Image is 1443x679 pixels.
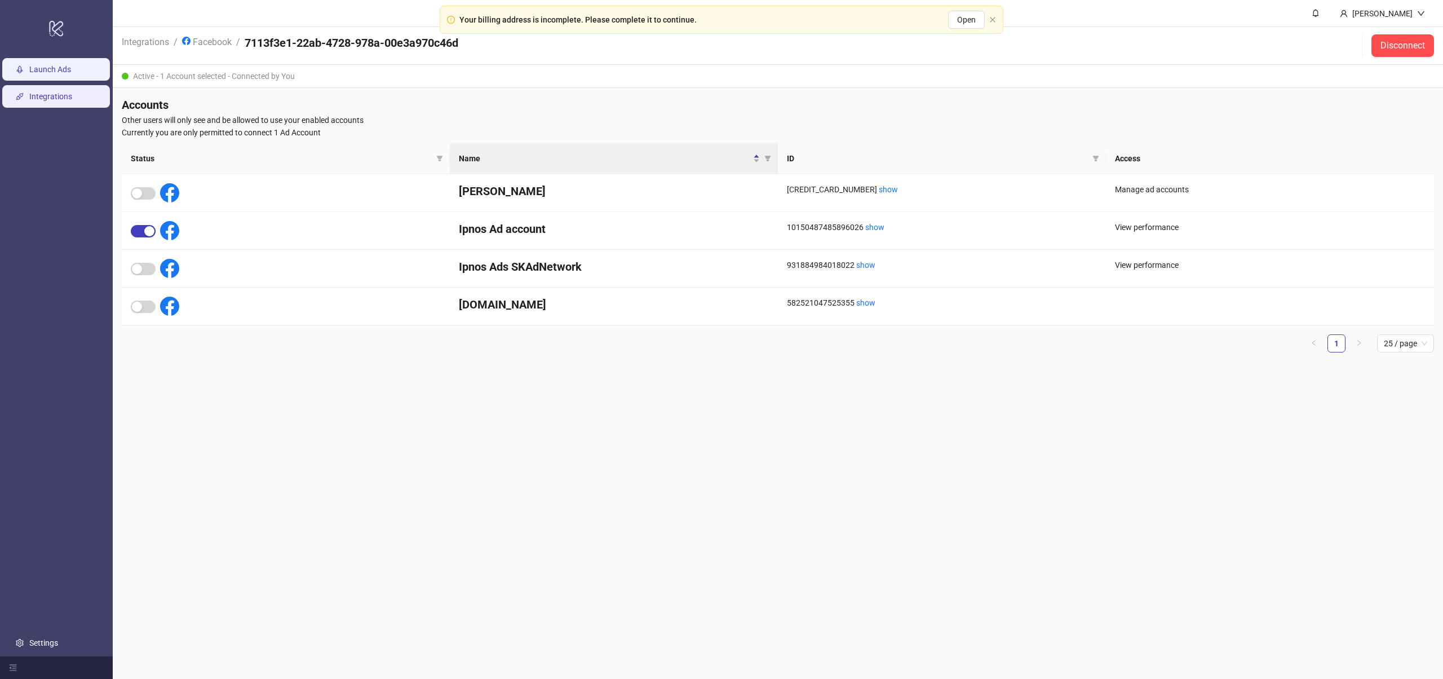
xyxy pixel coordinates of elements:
[180,35,234,47] a: Facebook
[879,185,898,194] a: show
[787,183,1097,196] div: [CREDIT_CARD_NUMBER]
[436,155,443,162] span: filter
[1106,143,1434,174] th: Access
[948,11,985,29] button: Open
[989,16,996,24] button: close
[174,35,178,56] li: /
[1312,9,1320,17] span: bell
[459,183,769,199] h4: [PERSON_NAME]
[1380,41,1425,51] span: Disconnect
[1350,334,1368,352] li: Next Page
[447,16,455,24] span: exclamation-circle
[1384,335,1427,352] span: 25 / page
[1377,334,1434,352] div: Page Size
[459,152,751,165] span: Name
[131,152,432,165] span: Status
[29,92,72,101] a: Integrations
[119,35,171,47] a: Integrations
[1090,150,1101,167] span: filter
[1311,339,1317,346] span: left
[122,114,1434,126] span: Other users will only see and be allowed to use your enabled accounts
[1350,334,1368,352] button: right
[236,35,240,56] li: /
[787,221,1097,233] div: 10150487485896026
[9,664,17,672] span: menu-fold
[856,298,875,307] a: show
[1115,183,1425,196] div: Manage ad accounts
[122,126,1434,139] span: Currently you are only permitted to connect 1 Ad Account
[245,35,458,51] h4: 7113f3e1-22ab-4728-978a-00e3a970c46d
[459,221,769,237] h4: Ipnos Ad account
[1305,334,1323,352] button: left
[29,638,58,647] a: Settings
[29,65,71,74] a: Launch Ads
[434,150,445,167] span: filter
[957,15,976,24] span: Open
[459,297,769,312] h4: [DOMAIN_NAME]
[764,155,771,162] span: filter
[762,150,773,167] span: filter
[1115,259,1425,271] div: View performance
[1348,7,1417,20] div: [PERSON_NAME]
[1371,34,1434,57] button: Disconnect
[1328,335,1345,352] a: 1
[989,16,996,23] span: close
[1356,339,1362,346] span: right
[865,223,884,232] a: show
[122,97,1434,113] h4: Accounts
[450,143,778,174] th: Name
[1092,155,1099,162] span: filter
[113,65,1443,88] div: Active - 1 Account selected - Connected by You
[1305,334,1323,352] li: Previous Page
[787,259,1097,271] div: 931884984018022
[459,14,697,26] div: Your billing address is incomplete. Please complete it to continue.
[856,261,875,270] a: show
[787,297,1097,309] div: 582521047525355
[1327,334,1345,352] li: 1
[1115,221,1425,233] div: View performance
[1417,10,1425,17] span: down
[787,152,1088,165] span: ID
[1340,10,1348,17] span: user
[459,259,769,275] h4: Ipnos Ads SKAdNetwork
